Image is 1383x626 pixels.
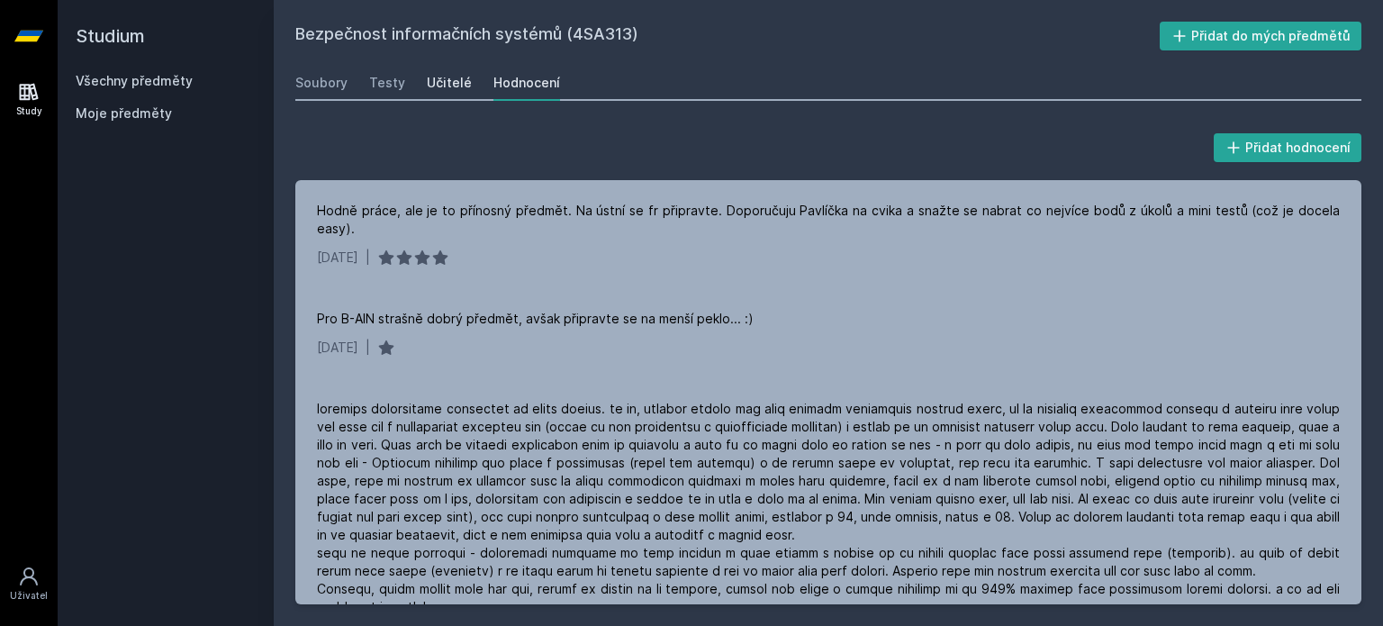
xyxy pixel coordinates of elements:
[369,65,405,101] a: Testy
[366,339,370,357] div: |
[1214,133,1362,162] button: Přidat hodnocení
[369,74,405,92] div: Testy
[427,74,472,92] div: Učitelé
[295,74,348,92] div: Soubory
[4,557,54,612] a: Uživatel
[76,104,172,122] span: Moje předměty
[366,249,370,267] div: |
[10,589,48,603] div: Uživatel
[1160,22,1362,50] button: Přidat do mých předmětů
[317,339,358,357] div: [DATE]
[295,22,1160,50] h2: Bezpečnost informačních systémů (4SA313)
[16,104,42,118] div: Study
[4,72,54,127] a: Study
[317,202,1340,238] div: Hodně práce, ale je to přínosný předmět. Na ústní se fr připravte. Doporučuju Pavlíčka na cvika a...
[76,73,193,88] a: Všechny předměty
[427,65,472,101] a: Učitelé
[317,310,754,328] div: Pro B-AIN strašně dobrý předmět, avšak připravte se na menší peklo... :)
[493,65,560,101] a: Hodnocení
[493,74,560,92] div: Hodnocení
[317,249,358,267] div: [DATE]
[295,65,348,101] a: Soubory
